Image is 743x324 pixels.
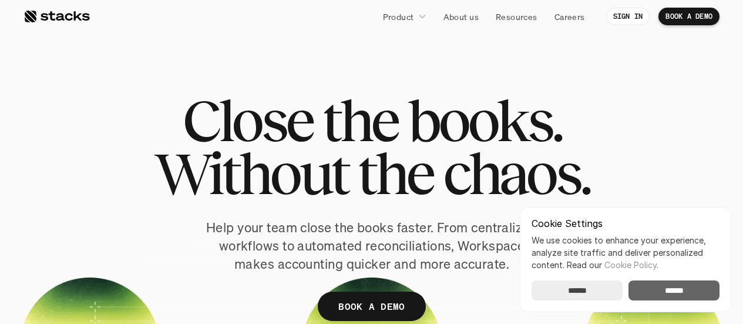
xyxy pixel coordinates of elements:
a: SIGN IN [606,8,650,25]
a: Privacy Policy [139,224,190,232]
a: Resources [489,6,544,27]
a: About us [436,6,486,27]
span: Close [182,94,312,147]
p: BOOK A DEMO [665,12,712,21]
a: Careers [547,6,592,27]
a: Cookie Policy [604,260,657,270]
p: BOOK A DEMO [338,298,405,315]
p: Resources [496,11,537,23]
span: chaos. [443,147,590,200]
a: BOOK A DEMO [658,8,720,25]
span: the [322,94,397,147]
a: BOOK A DEMO [318,292,426,321]
p: Help your team close the books faster. From centralized workflows to automated reconciliations, W... [201,219,542,273]
span: the [358,147,433,200]
p: Product [383,11,414,23]
span: Without [154,147,348,200]
p: About us [443,11,479,23]
span: books. [407,94,561,147]
p: Cookie Settings [532,219,720,228]
p: Careers [554,11,585,23]
span: Read our . [567,260,658,270]
p: SIGN IN [613,12,643,21]
p: We use cookies to enhance your experience, analyze site traffic and deliver personalized content. [532,234,720,271]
